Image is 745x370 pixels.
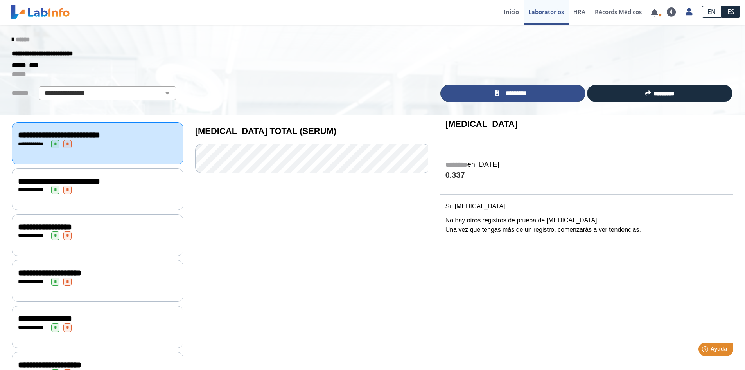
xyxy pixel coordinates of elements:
[722,6,740,18] a: ES
[445,202,727,211] p: Su [MEDICAL_DATA]
[675,339,736,361] iframe: Help widget launcher
[195,126,336,136] b: [MEDICAL_DATA] TOTAL (SERUM)
[445,216,727,235] p: No hay otros registros de prueba de [MEDICAL_DATA]. Una vez que tengas más de un registro, comenz...
[445,119,518,129] b: [MEDICAL_DATA]
[445,171,727,180] h4: 0.337
[445,161,727,170] h5: en [DATE]
[702,6,722,18] a: EN
[573,8,585,16] span: HRA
